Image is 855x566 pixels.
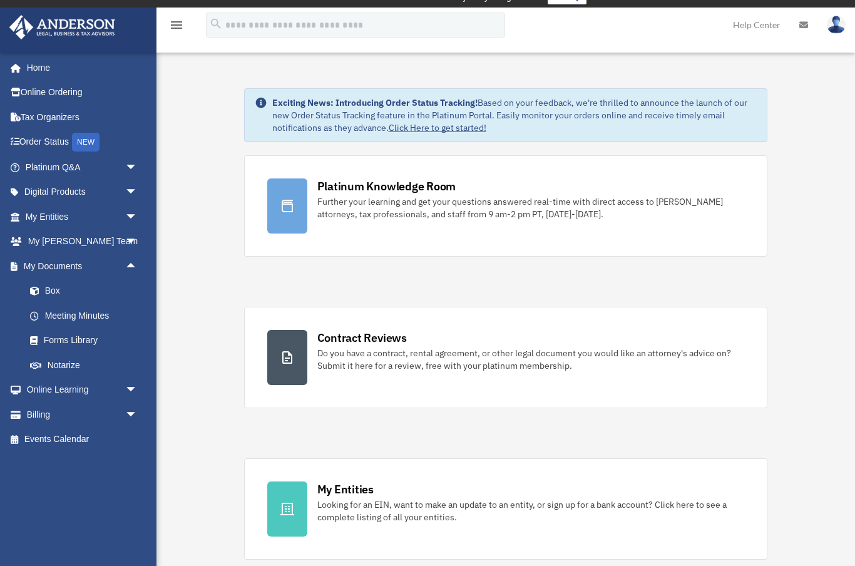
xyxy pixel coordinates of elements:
a: Meeting Minutes [18,303,156,328]
a: Forms Library [18,328,156,353]
div: NEW [72,133,100,152]
a: Platinum Knowledge Room Further your learning and get your questions answered real-time with dire... [244,155,768,257]
img: Anderson Advisors Platinum Portal [6,15,119,39]
a: Notarize [18,352,156,378]
div: Platinum Knowledge Room [317,178,456,194]
span: arrow_drop_down [125,155,150,180]
a: Billingarrow_drop_down [9,402,156,427]
a: Digital Productsarrow_drop_down [9,180,156,205]
div: Further your learning and get your questions answered real-time with direct access to [PERSON_NAM... [317,195,745,220]
a: Online Ordering [9,80,156,105]
i: menu [169,18,184,33]
a: Tax Organizers [9,105,156,130]
span: arrow_drop_down [125,229,150,255]
div: Do you have a contract, rental agreement, or other legal document you would like an attorney's ad... [317,347,745,372]
a: My Documentsarrow_drop_up [9,254,156,279]
a: Home [9,55,150,80]
strong: Exciting News: Introducing Order Status Tracking! [272,97,478,108]
a: My [PERSON_NAME] Teamarrow_drop_down [9,229,156,254]
a: menu [169,22,184,33]
a: Online Learningarrow_drop_down [9,378,156,403]
a: Box [18,279,156,304]
div: Based on your feedback, we're thrilled to announce the launch of our new Order Status Tracking fe... [272,96,757,134]
span: arrow_drop_up [125,254,150,279]
a: Order StatusNEW [9,130,156,155]
a: Platinum Q&Aarrow_drop_down [9,155,156,180]
a: My Entitiesarrow_drop_down [9,204,156,229]
img: User Pic [827,16,846,34]
a: My Entities Looking for an EIN, want to make an update to an entity, or sign up for a bank accoun... [244,458,768,560]
span: arrow_drop_down [125,204,150,230]
span: arrow_drop_down [125,402,150,428]
div: Contract Reviews [317,330,407,346]
div: My Entities [317,481,374,497]
i: search [209,17,223,31]
a: Events Calendar [9,427,156,452]
span: arrow_drop_down [125,378,150,403]
a: Contract Reviews Do you have a contract, rental agreement, or other legal document you would like... [244,307,768,408]
a: Click Here to get started! [389,122,486,133]
div: Looking for an EIN, want to make an update to an entity, or sign up for a bank account? Click her... [317,498,745,523]
span: arrow_drop_down [125,180,150,205]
